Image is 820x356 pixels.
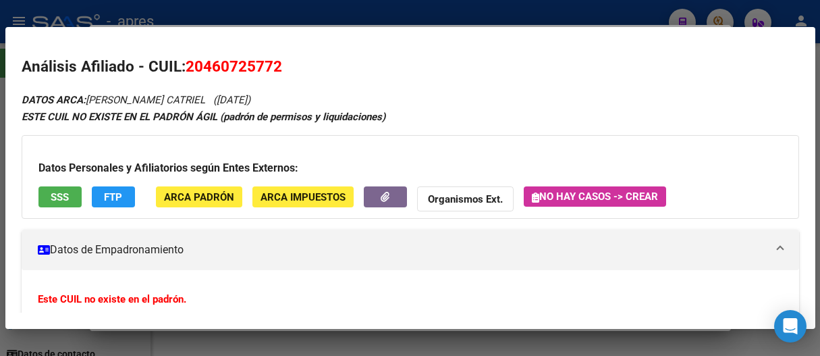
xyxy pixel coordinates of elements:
[213,94,250,106] span: ([DATE])
[38,293,186,305] strong: Este CUIL no existe en el padrón.
[261,191,346,203] span: ARCA Impuestos
[524,186,666,207] button: No hay casos -> Crear
[428,193,503,205] strong: Organismos Ext.
[38,186,82,207] button: SSS
[164,191,234,203] span: ARCA Padrón
[51,191,69,203] span: SSS
[22,94,205,106] span: [PERSON_NAME] CATRIEL
[417,186,514,211] button: Organismos Ext.
[22,111,385,123] strong: ESTE CUIL NO EXISTE EN EL PADRÓN ÁGIL (padrón de permisos y liquidaciones)
[38,160,782,176] h3: Datos Personales y Afiliatorios según Entes Externos:
[252,186,354,207] button: ARCA Impuestos
[92,186,135,207] button: FTP
[532,190,658,203] span: No hay casos -> Crear
[22,230,799,270] mat-expansion-panel-header: Datos de Empadronamiento
[38,242,767,258] mat-panel-title: Datos de Empadronamiento
[22,94,86,106] strong: DATOS ARCA:
[156,186,242,207] button: ARCA Padrón
[22,55,799,78] h2: Análisis Afiliado - CUIL:
[104,191,122,203] span: FTP
[774,310,807,342] div: Open Intercom Messenger
[186,57,282,75] span: 20460725772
